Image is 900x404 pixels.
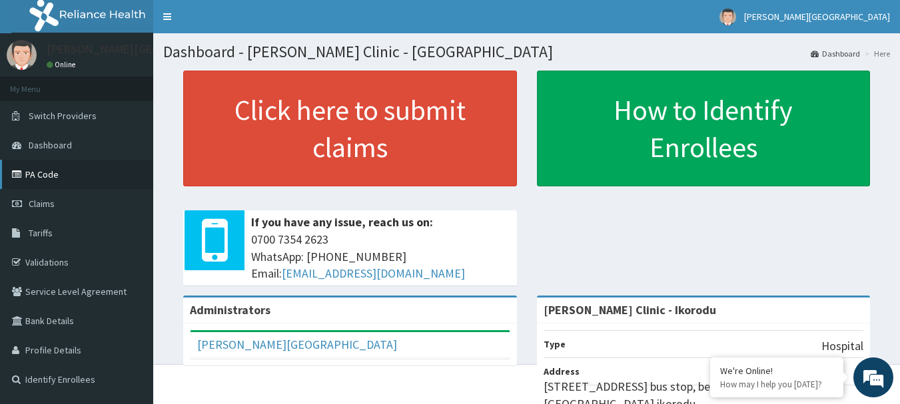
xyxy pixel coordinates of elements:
li: Here [861,48,890,59]
span: Tariffs [29,227,53,239]
p: How may I help you today? [720,379,833,390]
a: [EMAIL_ADDRESS][DOMAIN_NAME] [282,266,465,281]
a: Click here to submit claims [183,71,517,186]
p: Hospital [821,337,863,355]
span: [PERSON_NAME][GEOGRAPHIC_DATA] [744,11,890,23]
b: Address [544,365,580,377]
a: Online [47,60,79,69]
strong: [PERSON_NAME] Clinic - Ikorodu [544,302,716,317]
h1: Dashboard - [PERSON_NAME] Clinic - [GEOGRAPHIC_DATA] [163,43,890,61]
b: If you have any issue, reach us on: [251,214,433,230]
span: Switch Providers [29,110,97,122]
a: [PERSON_NAME][GEOGRAPHIC_DATA] [197,337,397,352]
span: 0700 7354 2623 WhatsApp: [PHONE_NUMBER] Email: [251,231,510,282]
b: Type [544,338,566,350]
img: User Image [7,40,37,70]
b: Administrators [190,302,270,317]
a: How to Identify Enrollees [537,71,871,186]
p: [PERSON_NAME][GEOGRAPHIC_DATA] [47,43,244,55]
div: We're Online! [720,365,833,377]
span: Dashboard [29,139,72,151]
span: Claims [29,198,55,210]
img: User Image [719,9,736,25]
a: Dashboard [811,48,860,59]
